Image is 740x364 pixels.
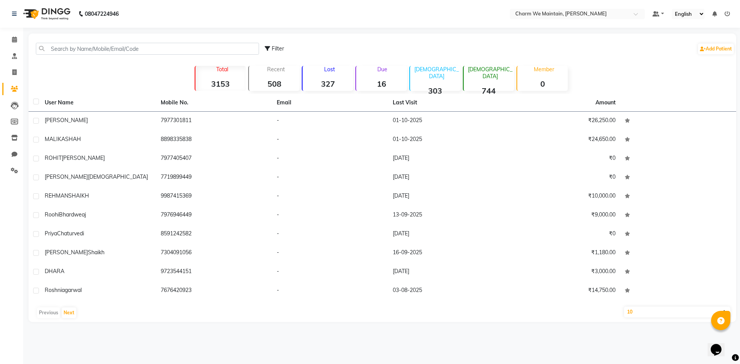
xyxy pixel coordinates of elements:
th: Amount [591,94,620,111]
th: Last Visit [388,94,504,112]
span: agarwal [62,287,82,294]
th: Email [272,94,388,112]
td: 9987415369 [156,187,272,206]
td: - [272,131,388,149]
span: ROHIT [45,154,62,161]
td: 7976946449 [156,206,272,225]
span: REHMAN [45,192,68,199]
p: Total [198,66,246,73]
td: - [272,168,388,187]
td: [DATE] [388,263,504,282]
td: 16-09-2025 [388,244,504,263]
p: [DEMOGRAPHIC_DATA] [467,66,514,80]
th: User Name [40,94,156,112]
td: ₹1,180.00 [504,244,620,263]
b: 08047224946 [85,3,119,25]
td: - [272,225,388,244]
td: 03-08-2025 [388,282,504,300]
td: ₹9,000.00 [504,206,620,225]
span: [PERSON_NAME] [45,117,88,124]
span: [PERSON_NAME] [45,173,88,180]
span: Roshni [45,287,62,294]
button: Next [62,307,76,318]
td: 7719899449 [156,168,272,187]
p: Recent [252,66,299,73]
td: - [272,263,388,282]
td: 7676420923 [156,282,272,300]
strong: 508 [249,79,299,89]
td: 13-09-2025 [388,206,504,225]
span: Shaikh [88,249,104,256]
td: - [272,206,388,225]
td: ₹0 [504,168,620,187]
strong: 0 [517,79,568,89]
a: Add Patient [698,44,734,54]
span: DHARA [45,268,64,275]
td: ₹14,750.00 [504,282,620,300]
p: Lost [306,66,353,73]
td: - [272,112,388,131]
span: [DEMOGRAPHIC_DATA] [88,173,148,180]
td: ₹0 [504,225,620,244]
iframe: chat widget [708,333,732,356]
td: - [272,187,388,206]
td: - [272,282,388,300]
td: - [272,244,388,263]
td: ₹3,000.00 [504,263,620,282]
span: SHAH [65,136,81,143]
td: [DATE] [388,168,504,187]
p: Due [358,66,407,73]
span: [PERSON_NAME] [62,154,105,161]
span: SHAIKH [68,192,89,199]
input: Search by Name/Mobile/Email/Code [36,43,259,55]
strong: 744 [464,86,514,96]
td: 8898335838 [156,131,272,149]
td: 7304091056 [156,244,272,263]
td: ₹0 [504,149,620,168]
strong: 16 [356,79,407,89]
td: ₹26,250.00 [504,112,620,131]
span: Bhardweaj [59,211,86,218]
span: Chaturvedi [57,230,84,237]
td: 8591242582 [156,225,272,244]
td: 7977405407 [156,149,272,168]
td: 01-10-2025 [388,131,504,149]
td: 01-10-2025 [388,112,504,131]
strong: 3153 [195,79,246,89]
img: logo [20,3,72,25]
td: [DATE] [388,149,504,168]
strong: 303 [410,86,461,96]
td: - [272,149,388,168]
p: [DEMOGRAPHIC_DATA] [413,66,461,80]
td: ₹10,000.00 [504,187,620,206]
p: Member [520,66,568,73]
th: Mobile No. [156,94,272,112]
span: Filter [272,45,284,52]
span: Roohi [45,211,59,218]
span: MALIKA [45,136,65,143]
td: 9723544151 [156,263,272,282]
td: 7977301811 [156,112,272,131]
strong: 327 [303,79,353,89]
td: ₹24,650.00 [504,131,620,149]
span: Priya [45,230,57,237]
td: [DATE] [388,225,504,244]
td: [DATE] [388,187,504,206]
span: [PERSON_NAME] [45,249,88,256]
